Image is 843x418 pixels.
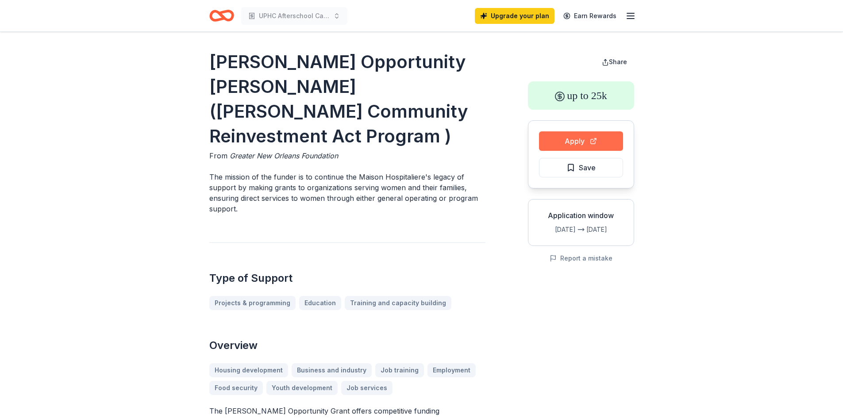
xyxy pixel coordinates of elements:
span: Share [609,58,627,65]
button: Share [595,53,634,71]
div: Application window [535,210,627,221]
button: Save [539,158,623,177]
a: Projects & programming [209,296,296,310]
h2: Type of Support [209,271,485,285]
h1: [PERSON_NAME] Opportunity [PERSON_NAME] ([PERSON_NAME] Community Reinvestment Act Program ) [209,50,485,149]
a: Earn Rewards [558,8,622,24]
div: up to 25k [528,81,634,110]
button: UPHC Afterschool Care, Homework & Literacy Help Grant [241,7,347,25]
a: Home [209,5,234,26]
a: Upgrade your plan [475,8,554,24]
a: Education [299,296,341,310]
button: Report a mistake [550,253,612,264]
span: Save [579,162,596,173]
span: Greater New Orleans Foundation [230,151,338,160]
div: [DATE] [535,224,576,235]
a: Training and capacity building [345,296,451,310]
div: [DATE] [586,224,627,235]
div: From [209,150,485,161]
button: Apply [539,131,623,151]
span: UPHC Afterschool Care, Homework & Literacy Help Grant [259,11,330,21]
p: The mission of the funder is to continue the Maison Hospitaliere's legacy of support by making gr... [209,172,485,214]
h2: Overview [209,338,485,353]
